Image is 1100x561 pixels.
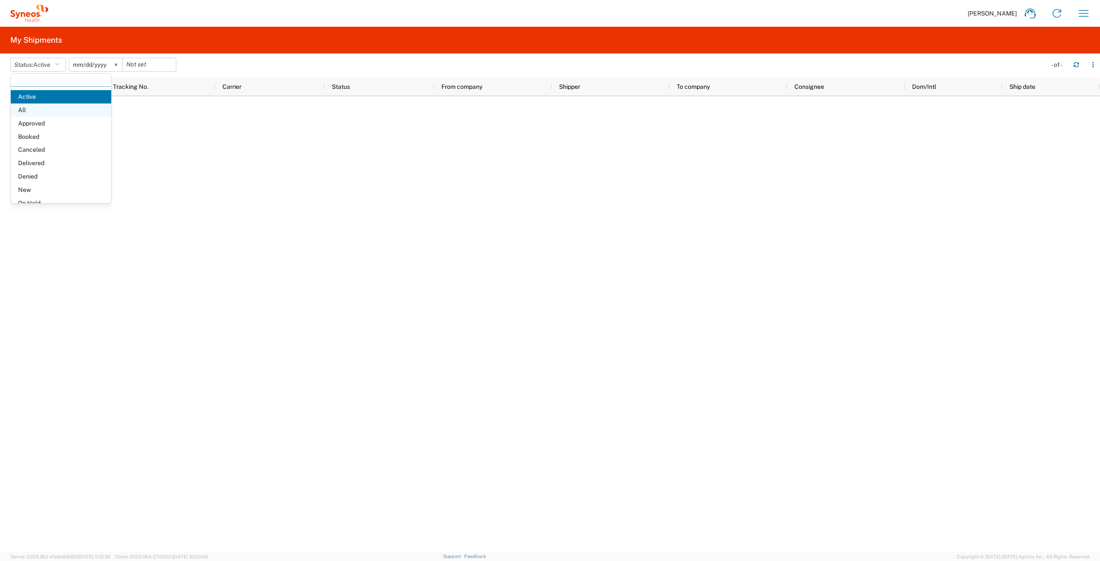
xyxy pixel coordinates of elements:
[957,553,1090,561] span: Copyright © [DATE]-[DATE] Agistix Inc., All Rights Reserved
[11,183,111,197] span: New
[10,58,66,72] button: Status:Active
[11,170,111,183] span: Denied
[11,143,111,157] span: Canceled
[173,554,208,559] span: [DATE] 10:20:09
[441,83,482,90] span: From company
[113,83,148,90] span: Tracking No.
[1009,83,1035,90] span: Ship date
[677,83,710,90] span: To company
[10,554,111,559] span: Server: 2025.18.0-d1e9a510831
[78,554,111,559] span: [DATE] 11:12:30
[115,554,208,559] span: Client: 2025.18.0-27d3021
[912,83,936,90] span: Dom/Intl
[332,83,350,90] span: Status
[794,83,824,90] span: Consignee
[559,83,580,90] span: Shipper
[11,103,111,117] span: All
[464,554,486,559] a: Feedback
[1051,61,1066,69] div: - of -
[443,554,465,559] a: Support
[222,83,241,90] span: Carrier
[11,157,111,170] span: Delivered
[33,61,50,68] span: Active
[69,58,122,71] input: Not set
[11,130,111,144] span: Booked
[968,9,1017,17] span: [PERSON_NAME]
[123,58,176,71] input: Not set
[11,197,111,210] span: On Hold
[11,117,111,130] span: Approved
[11,90,111,103] span: Active
[10,35,62,45] h2: My Shipments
